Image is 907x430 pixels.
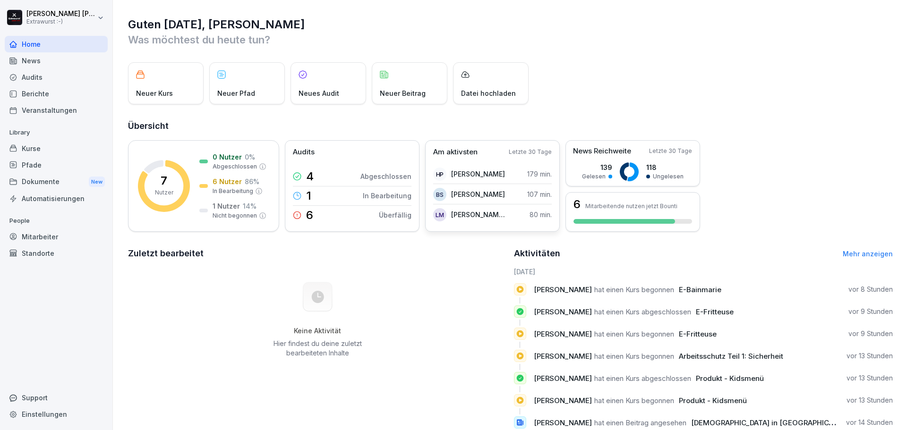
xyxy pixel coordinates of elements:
div: New [89,177,105,187]
p: 6 Nutzer [213,177,242,186]
h6: [DATE] [514,267,893,277]
p: Neuer Beitrag [380,88,426,98]
span: E-Fritteuse [679,329,717,338]
span: hat einen Kurs begonnen [594,329,674,338]
p: vor 9 Stunden [848,329,893,338]
p: Ungelesen [653,172,684,181]
p: News Reichweite [573,146,631,157]
p: 7 [161,175,167,186]
a: Mehr anzeigen [843,250,893,258]
p: vor 14 Stunden [846,418,893,427]
span: [PERSON_NAME] [534,352,592,361]
span: [PERSON_NAME] [534,396,592,405]
a: DokumenteNew [5,173,108,191]
p: Neuer Kurs [136,88,173,98]
p: 6 [306,210,313,221]
p: Abgeschlossen [213,162,257,171]
p: Neuer Pfad [217,88,255,98]
h2: Aktivitäten [514,247,560,260]
a: Home [5,36,108,52]
p: In Bearbeitung [213,187,253,195]
p: vor 9 Stunden [848,307,893,316]
a: Einstellungen [5,406,108,422]
span: hat einen Beitrag angesehen [594,418,686,427]
p: vor 8 Stunden [848,285,893,294]
p: Nicht begonnen [213,211,257,220]
span: Produkt - Kidsmenü [679,396,747,405]
span: hat einen Kurs abgeschlossen [594,307,691,316]
a: Pfade [5,157,108,173]
div: HP [433,168,446,181]
p: Audits [293,147,315,158]
span: [PERSON_NAME] [534,329,592,338]
span: hat einen Kurs begonnen [594,285,674,294]
p: 139 [582,162,612,172]
div: Dokumente [5,173,108,191]
p: vor 13 Stunden [847,351,893,361]
p: vor 13 Stunden [847,396,893,405]
div: LM [433,208,446,221]
span: hat einen Kurs abgeschlossen [594,374,691,383]
p: 179 min. [527,169,552,179]
a: Kurse [5,140,108,157]
a: Berichte [5,85,108,102]
p: Datei hochladen [461,88,516,98]
span: Arbeitsschutz Teil 1: Sicherheit [679,352,783,361]
p: Was möchtest du heute tun? [128,32,893,47]
p: In Bearbeitung [363,191,411,201]
p: Extrawurst :-) [26,18,95,25]
p: 80 min. [530,210,552,219]
p: Library [5,125,108,140]
h2: Übersicht [128,119,893,133]
p: 1 [306,190,311,202]
p: Am aktivsten [433,147,478,158]
a: Automatisierungen [5,190,108,207]
span: [PERSON_NAME] [534,285,592,294]
span: [PERSON_NAME] [534,307,592,316]
a: Mitarbeiter [5,228,108,245]
p: [PERSON_NAME][GEOGRAPHIC_DATA] [451,210,505,219]
p: Hier findest du deine zuletzt bearbeiteten Inhalte [270,339,365,358]
p: 14 % [243,201,257,211]
p: [PERSON_NAME] [PERSON_NAME] [26,10,95,18]
span: Produkt - Kidsmenü [696,374,764,383]
p: Überfällig [379,210,411,220]
h2: Zuletzt bearbeitet [128,247,507,260]
p: Nutzer [155,188,173,197]
a: News [5,52,108,69]
h5: Keine Aktivität [270,327,365,335]
a: Standorte [5,245,108,261]
a: Veranstaltungen [5,102,108,118]
span: [PERSON_NAME] [534,418,592,427]
div: BS [433,188,446,201]
p: People [5,213,108,228]
p: Letzte 30 Tage [509,148,552,156]
span: hat einen Kurs begonnen [594,396,674,405]
p: 1 Nutzer [213,201,240,211]
span: E-Fritteuse [696,307,734,316]
p: 118 [646,162,684,172]
span: E-Bainmarie [679,285,721,294]
p: 0 % [245,152,255,162]
p: 107 min. [527,189,552,199]
h3: 6 [573,199,581,210]
h1: Guten [DATE], [PERSON_NAME] [128,17,893,32]
span: [PERSON_NAME] [534,374,592,383]
p: Gelesen [582,172,606,181]
div: Support [5,389,108,406]
p: [PERSON_NAME] [451,189,505,199]
a: Audits [5,69,108,85]
p: Mitarbeitende nutzen jetzt Bounti [585,202,677,210]
p: vor 13 Stunden [847,373,893,383]
span: hat einen Kurs begonnen [594,352,674,361]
